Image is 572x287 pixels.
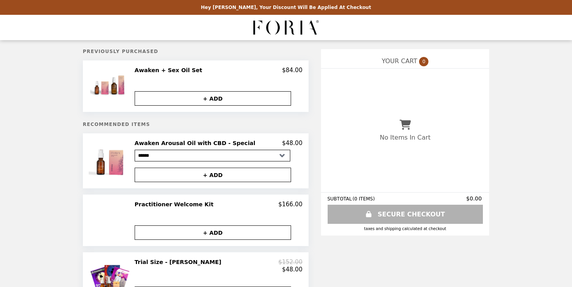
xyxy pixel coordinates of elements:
[419,57,428,66] span: 0
[135,225,291,240] button: + ADD
[135,259,225,266] h2: Trial Size - [PERSON_NAME]
[201,5,371,10] p: Hey [PERSON_NAME], your discount will be applied at checkout
[282,140,303,147] p: $48.00
[382,57,417,65] span: YOUR CART
[135,67,205,74] h2: Awaken + Sex Oil Set
[135,140,258,147] h2: Awaken Arousal Oil with CBD - Special
[83,49,309,54] h5: Previously Purchased
[253,19,319,35] img: Brand Logo
[90,67,131,106] img: Awaken + Sex Oil Set
[466,195,483,202] span: $0.00
[327,227,483,231] div: Taxes and Shipping calculated at checkout
[278,259,302,266] p: $152.00
[278,201,302,208] p: $166.00
[135,201,217,208] h2: Practitioner Welcome Kit
[83,122,309,127] h5: Recommended Items
[380,134,430,141] p: No Items In Cart
[282,67,303,74] p: $84.00
[135,168,291,182] button: + ADD
[282,266,303,273] p: $48.00
[353,196,375,202] span: ( 0 ITEMS )
[135,91,291,106] button: + ADD
[89,140,133,182] img: Awaken Arousal Oil with CBD - Special
[135,150,290,161] select: Select a product variant
[327,196,353,202] span: SUBTOTAL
